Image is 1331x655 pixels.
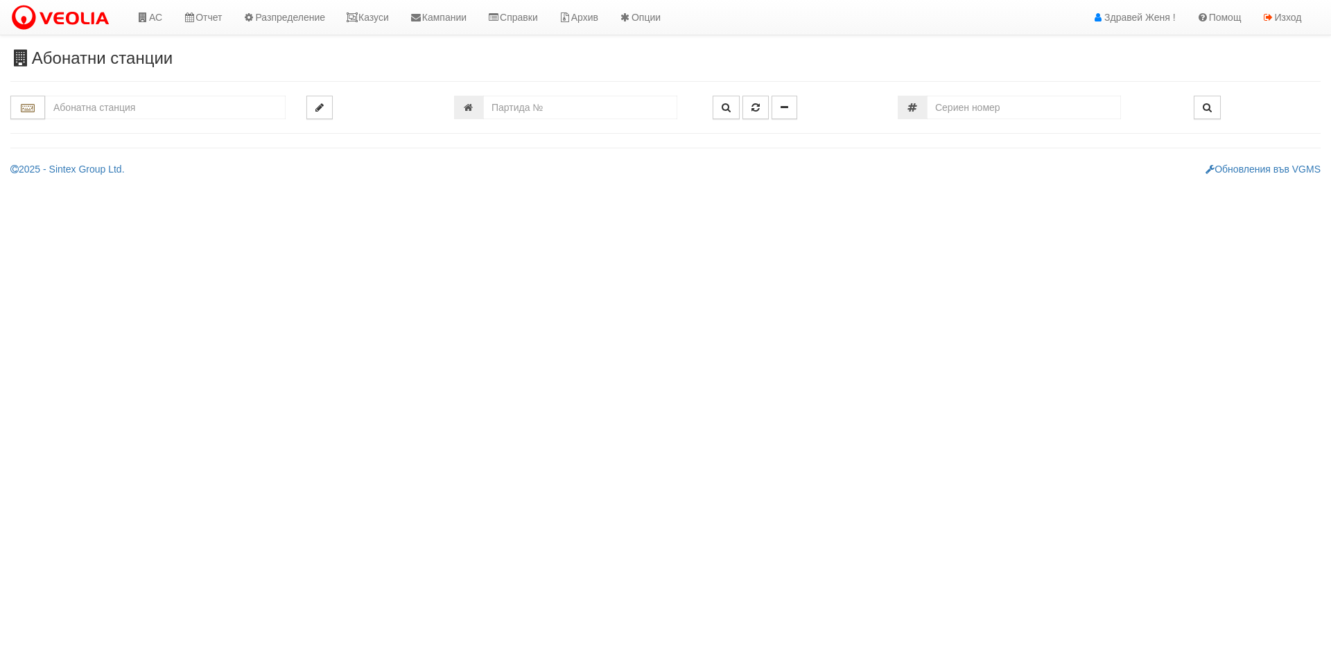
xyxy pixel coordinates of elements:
a: 2025 - Sintex Group Ltd. [10,164,125,175]
input: Партида № [483,96,677,119]
input: Сериен номер [927,96,1121,119]
a: Обновления във VGMS [1206,164,1321,175]
input: Абонатна станция [45,96,286,119]
img: VeoliaLogo.png [10,3,116,33]
h3: Абонатни станции [10,49,1321,67]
